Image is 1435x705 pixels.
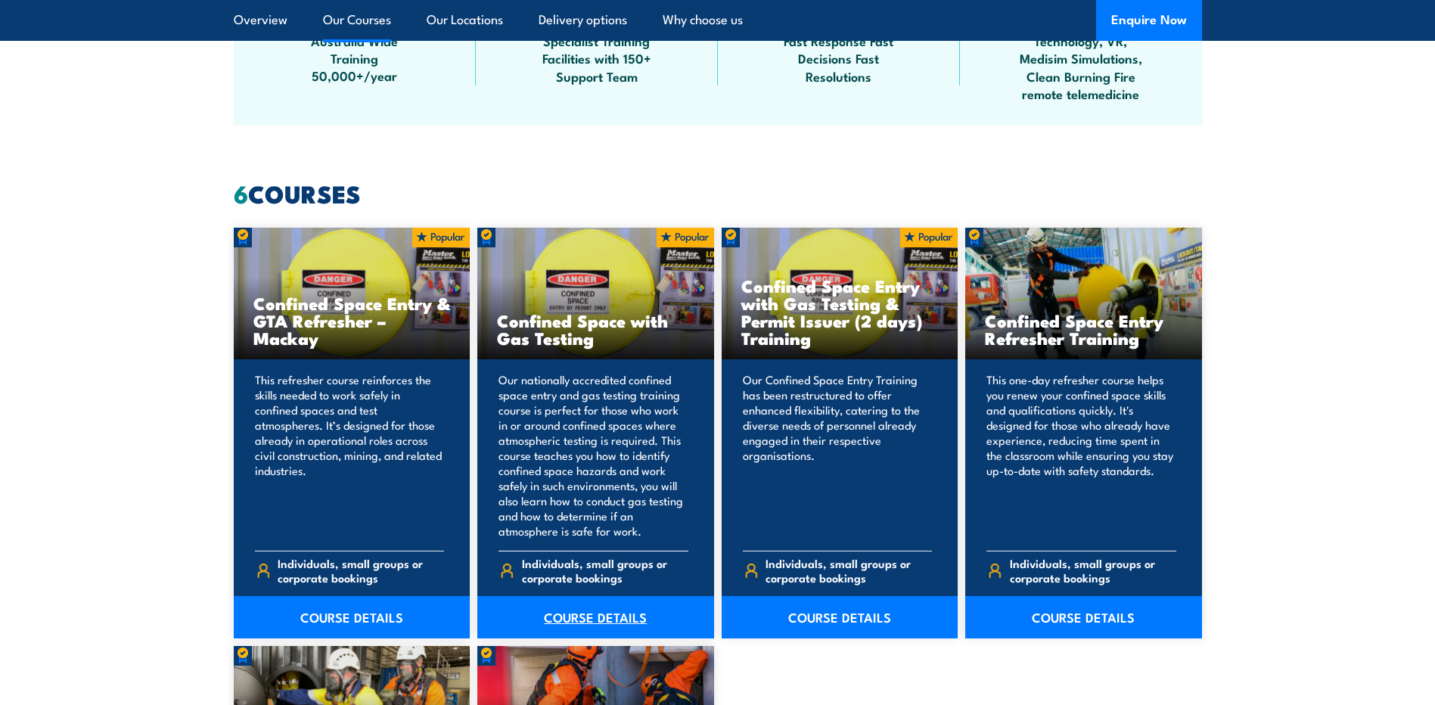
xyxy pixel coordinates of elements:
[253,294,451,346] h3: Confined Space Entry & GTA Refresher – Mackay
[497,312,694,346] h3: Confined Space with Gas Testing
[234,174,248,212] strong: 6
[766,556,932,585] span: Individuals, small groups or corporate bookings
[1010,556,1176,585] span: Individuals, small groups or corporate bookings
[499,372,688,539] p: Our nationally accredited confined space entry and gas testing training course is perfect for tho...
[234,596,471,638] a: COURSE DETAILS
[278,556,444,585] span: Individuals, small groups or corporate bookings
[522,556,688,585] span: Individuals, small groups or corporate bookings
[255,372,445,539] p: This refresher course reinforces the skills needed to work safely in confined spaces and test atm...
[986,372,1176,539] p: This one-day refresher course helps you renew your confined space skills and qualifications quick...
[529,32,665,85] span: Specialist Training Facilities with 150+ Support Team
[1013,32,1149,103] span: Technology, VR, Medisim Simulations, Clean Burning Fire remote telemedicine
[741,277,939,346] h3: Confined Space Entry with Gas Testing & Permit Issuer (2 days) Training
[722,596,958,638] a: COURSE DETAILS
[965,596,1202,638] a: COURSE DETAILS
[985,312,1182,346] h3: Confined Space Entry Refresher Training
[771,32,907,85] span: Fast Response Fast Decisions Fast Resolutions
[477,596,714,638] a: COURSE DETAILS
[234,182,1202,203] h2: COURSES
[743,372,933,539] p: Our Confined Space Entry Training has been restructured to offer enhanced flexibility, catering t...
[287,32,423,85] span: Australia Wide Training 50,000+/year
